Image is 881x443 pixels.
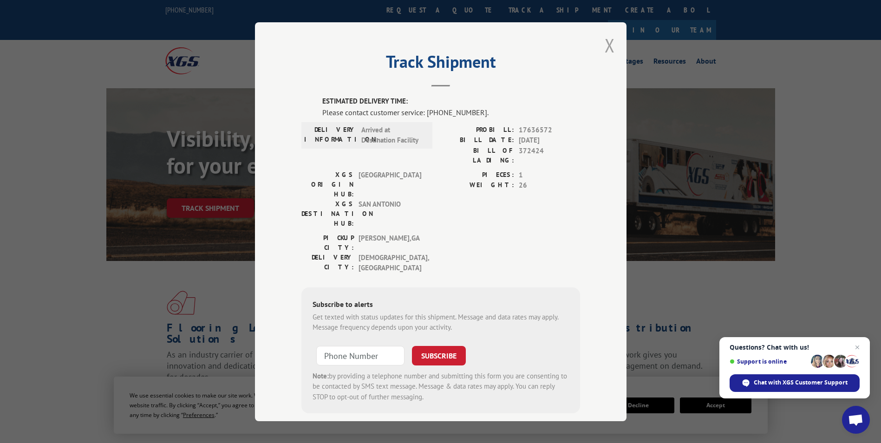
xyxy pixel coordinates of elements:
span: Arrived at Destination Facility [361,124,424,145]
label: XGS ORIGIN HUB: [301,169,354,199]
div: by providing a telephone number and submitting this form you are consenting to be contacted by SM... [313,371,569,402]
label: PIECES: [441,169,514,180]
label: DELIVERY CITY: [301,252,354,273]
h2: Track Shipment [301,55,580,73]
span: SAN ANTONIO [359,199,421,228]
label: ESTIMATED DELIVERY TIME: [322,96,580,107]
label: DELIVERY INFORMATION: [304,124,357,145]
span: Questions? Chat with us! [730,344,860,351]
span: Chat with XGS Customer Support [754,378,848,387]
label: BILL OF LADING: [441,145,514,165]
span: 372424 [519,145,580,165]
label: PICKUP CITY: [301,233,354,252]
button: SUBSCRIBE [412,345,466,365]
label: XGS DESTINATION HUB: [301,199,354,228]
span: [DEMOGRAPHIC_DATA] , [GEOGRAPHIC_DATA] [359,252,421,273]
div: Subscribe to alerts [313,298,569,312]
div: Chat with XGS Customer Support [730,374,860,392]
span: [GEOGRAPHIC_DATA] [359,169,421,199]
span: [DATE] [519,135,580,146]
div: Get texted with status updates for this shipment. Message and data rates may apply. Message frequ... [313,312,569,332]
span: Close chat [852,342,863,353]
div: Open chat [842,406,870,434]
span: 26 [519,180,580,191]
span: [PERSON_NAME] , GA [359,233,421,252]
span: Support is online [730,358,808,365]
div: Please contact customer service: [PHONE_NUMBER]. [322,106,580,117]
button: Close modal [605,33,615,58]
input: Phone Number [316,345,405,365]
label: WEIGHT: [441,180,514,191]
strong: Note: [313,371,329,380]
span: 1 [519,169,580,180]
span: 17636572 [519,124,580,135]
label: PROBILL: [441,124,514,135]
label: BILL DATE: [441,135,514,146]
